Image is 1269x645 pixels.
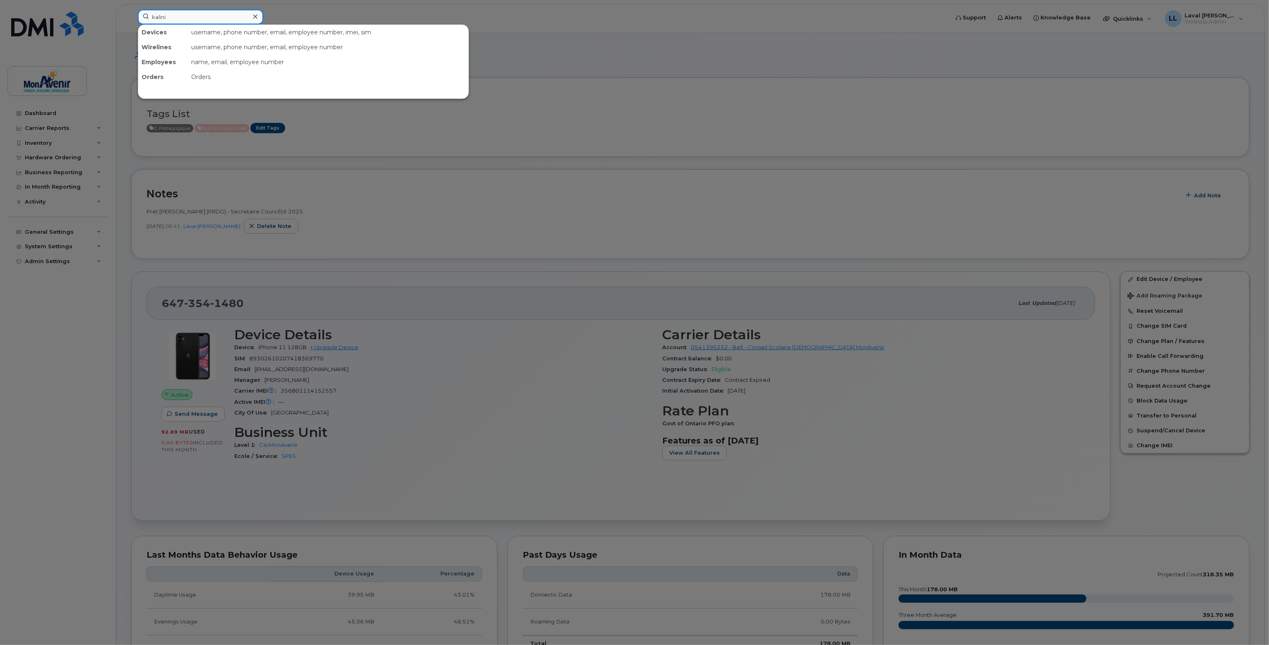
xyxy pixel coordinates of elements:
div: Wirelines [138,40,188,55]
div: Employees [138,55,188,70]
div: name, email, employee number [188,55,469,70]
div: username, phone number, email, employee number, imei, sim [188,25,469,40]
div: username, phone number, email, employee number [188,40,469,55]
div: Orders [138,70,188,84]
div: Devices [138,25,188,40]
div: Orders [188,70,469,84]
